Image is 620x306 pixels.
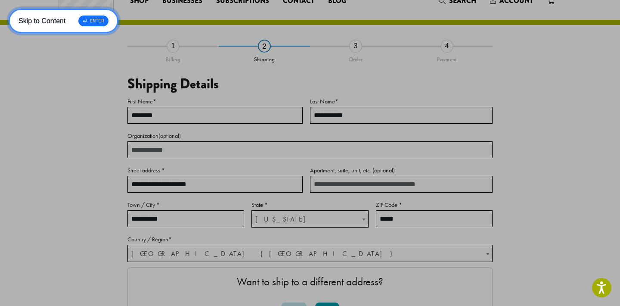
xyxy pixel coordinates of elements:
[158,132,181,140] span: (optional)
[127,200,244,210] label: Town / City
[401,53,493,63] div: Payment
[136,276,484,287] p: Want to ship to a different address?
[167,40,180,53] div: 1
[310,53,401,63] div: Order
[310,96,493,107] label: Last Name
[251,200,368,210] label: State
[372,166,395,174] span: (optional)
[127,53,219,63] div: Billing
[440,40,453,53] div: 4
[349,40,362,53] div: 3
[258,40,271,53] div: 2
[251,210,368,228] span: State
[127,76,493,92] h3: Shipping Details
[127,96,303,107] label: First Name
[127,165,303,176] label: Street address
[219,53,310,63] div: Shipping
[310,165,493,176] label: Apartment, suite, unit, etc.
[252,211,368,228] span: Washington
[127,245,493,262] span: Country / Region
[128,245,492,262] span: United States (US)
[376,200,493,210] label: ZIP Code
